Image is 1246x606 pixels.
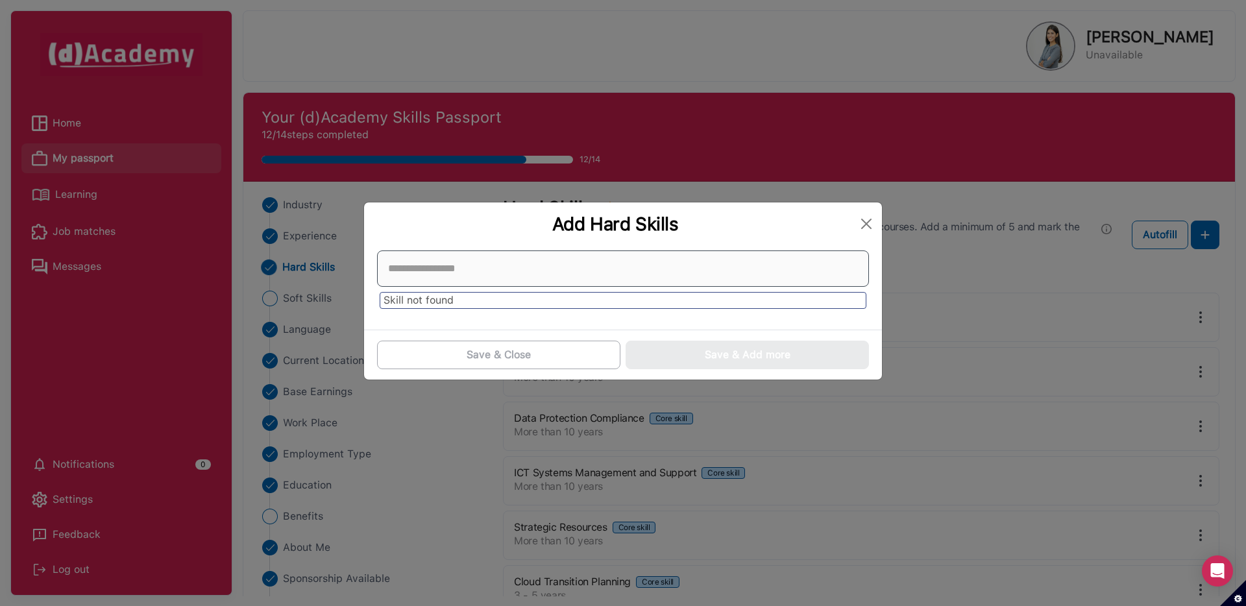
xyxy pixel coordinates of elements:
[705,347,790,363] div: Save & Add more
[856,213,877,234] button: Close
[467,347,531,363] div: Save & Close
[1220,580,1246,606] button: Set cookie preferences
[377,341,620,369] button: Save & Close
[384,294,454,306] span: Skill not found
[626,341,869,369] button: Save & Add more
[1202,555,1233,587] div: Open Intercom Messenger
[374,213,856,235] div: Add Hard Skills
